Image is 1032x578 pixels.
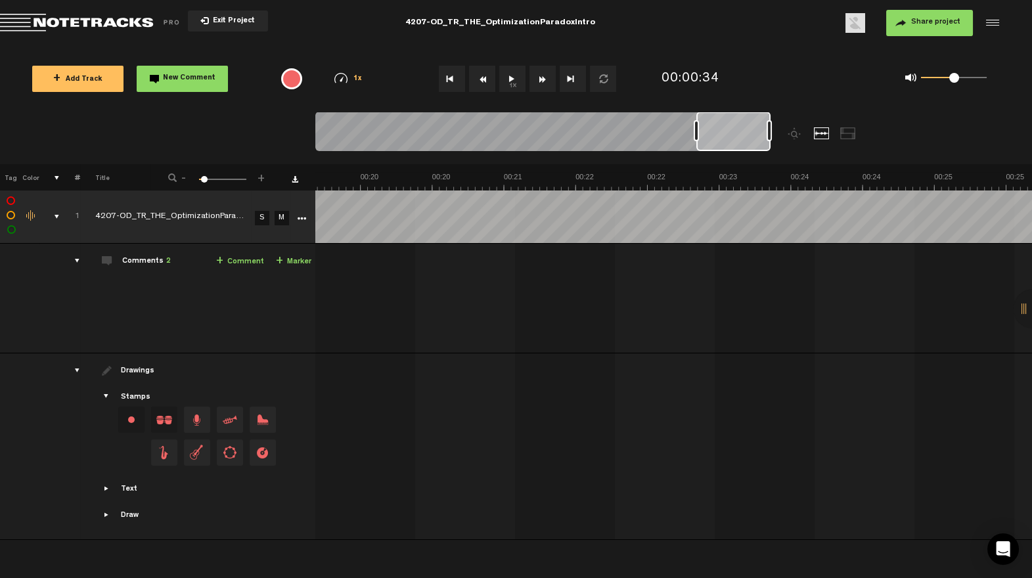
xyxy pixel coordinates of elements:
[80,164,150,190] th: Title
[188,11,268,32] button: Exit Project
[250,407,276,433] span: Drag and drop a stamp
[529,66,556,92] button: Fast Forward
[62,364,82,377] div: drawings
[118,407,145,433] div: Change stamp color.To change the color of an existing stamp, select the stamp on the right and th...
[316,73,381,84] div: 1x
[53,74,60,84] span: +
[151,439,177,466] span: Drag and drop a stamp
[216,256,223,267] span: +
[53,76,102,83] span: Add Track
[22,210,41,222] div: Change the color of the waveform
[41,210,62,223] div: comments, stamps & drawings
[334,73,348,83] img: speedometer.svg
[121,510,139,522] div: Draw
[60,190,80,244] td: Click to change the order number 1
[209,18,255,25] span: Exit Project
[216,254,264,269] a: Comment
[166,257,171,265] span: 2
[122,256,171,267] div: Comments
[250,439,276,466] span: Drag and drop a stamp
[163,75,215,82] span: New Comment
[662,70,719,89] div: 00:00:34
[292,176,298,183] a: Download comments
[987,533,1019,565] div: Open Intercom Messenger
[217,439,243,466] span: Drag and drop a stamp
[102,391,112,402] span: Showcase stamps
[255,211,269,225] a: S
[62,211,82,223] div: Click to change the order number
[62,254,82,267] div: comments
[20,164,39,190] th: Color
[60,353,80,540] td: drawings
[353,76,363,83] span: 1x
[20,190,39,244] td: Change the color of the waveform
[469,66,495,92] button: Rewind
[32,66,123,92] button: +Add Track
[121,484,137,495] div: Text
[276,254,311,269] a: Marker
[276,256,283,267] span: +
[439,66,465,92] button: Go to beginning
[499,66,526,92] button: 1x
[121,366,157,377] div: Drawings
[184,439,210,466] span: Drag and drop a stamp
[911,18,960,26] span: Share project
[845,13,865,33] img: ACg8ocLu3IjZ0q4g3Sv-67rBggf13R-7caSq40_txJsJBEcwv2RmFg=s96-c
[256,172,267,180] span: +
[121,392,150,403] div: Stamps
[39,190,60,244] td: comments, stamps & drawings
[60,244,80,353] td: comments
[137,66,228,92] button: New Comment
[102,483,112,494] span: Showcase text
[275,211,289,225] a: M
[184,407,210,433] span: Drag and drop a stamp
[95,211,266,224] div: Click to edit the title
[102,510,112,520] span: Showcase draw menu
[295,211,307,223] a: More
[151,407,177,433] span: Drag and drop a stamp
[217,407,243,433] span: Drag and drop a stamp
[590,66,616,92] button: Loop
[179,172,189,180] span: -
[560,66,586,92] button: Go to end
[80,190,251,244] td: Click to edit the title 4207-OD_TR_THE_OptimizationParadoxIntro Mix v1
[60,164,80,190] th: #
[886,10,973,36] button: Share project
[281,68,302,89] div: {{ tooltip_message }}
